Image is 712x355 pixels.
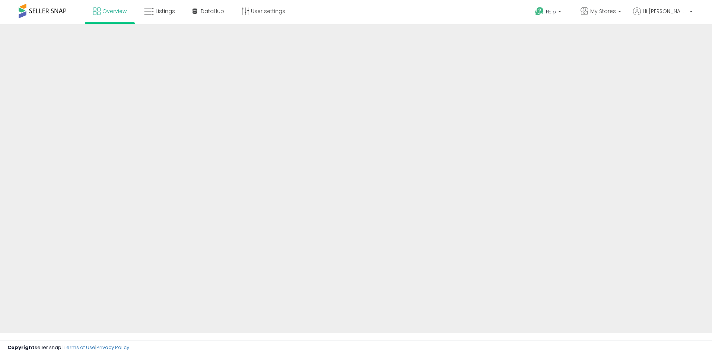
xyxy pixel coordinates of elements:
span: Listings [156,7,175,15]
a: Help [529,1,569,24]
span: DataHub [201,7,224,15]
span: Overview [102,7,127,15]
i: Get Help [535,7,544,16]
span: My Stores [590,7,616,15]
a: Hi [PERSON_NAME] [633,7,693,24]
span: Help [546,9,556,15]
span: Hi [PERSON_NAME] [643,7,687,15]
